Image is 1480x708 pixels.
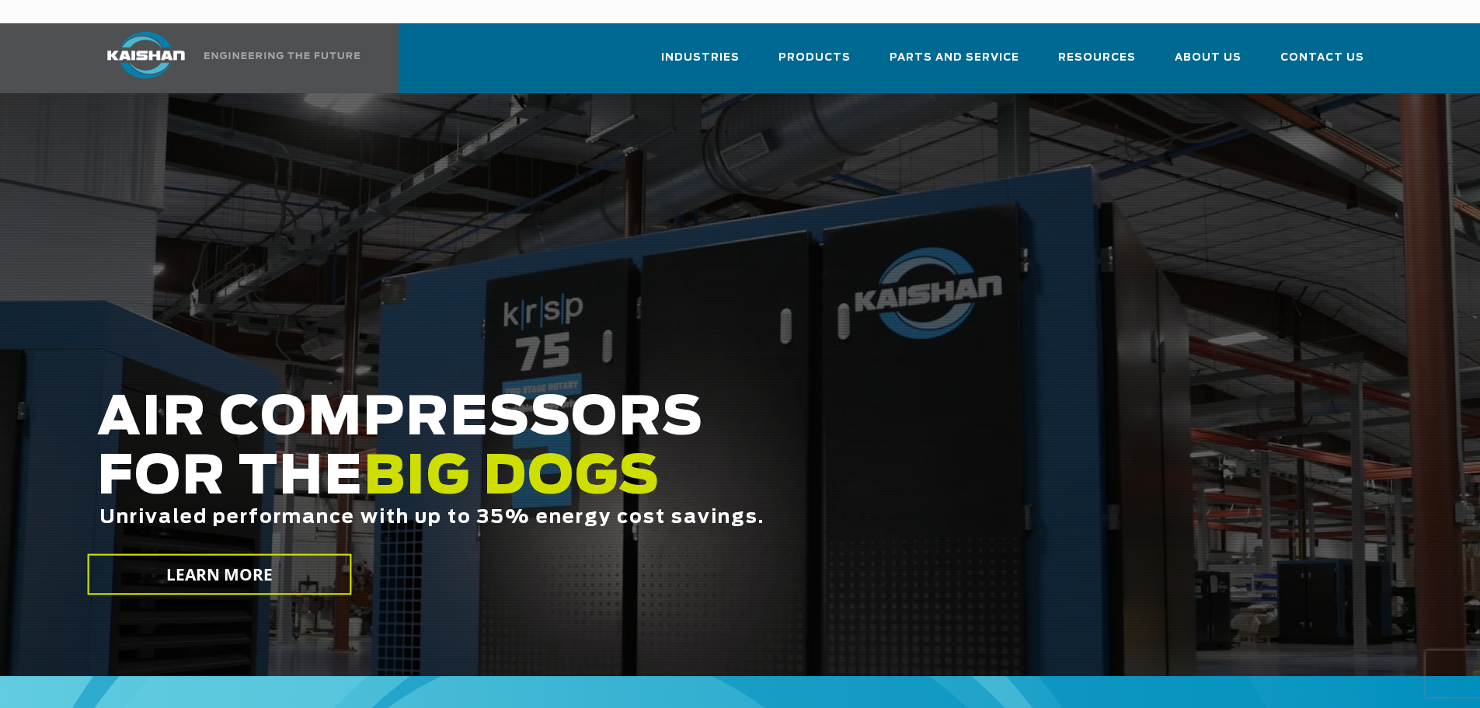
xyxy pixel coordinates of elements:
img: kaishan logo [88,32,204,78]
span: Unrivaled performance with up to 35% energy cost savings. [99,508,764,527]
span: Parts and Service [890,49,1019,67]
a: Products [778,37,851,90]
h2: AIR COMPRESSORS FOR THE [97,389,1166,577]
a: Resources [1058,37,1136,90]
span: Contact Us [1280,49,1364,67]
span: LEARN MORE [165,563,273,586]
a: Kaishan USA [88,23,363,93]
img: Engineering the future [204,52,360,59]
a: Parts and Service [890,37,1019,90]
span: About Us [1175,49,1241,67]
a: About Us [1175,37,1241,90]
a: Contact Us [1280,37,1364,90]
span: Resources [1058,49,1136,67]
a: Industries [661,37,740,90]
span: Products [778,49,851,67]
a: LEARN MORE [87,554,351,595]
span: Industries [661,49,740,67]
span: BIG DOGS [364,452,660,504]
